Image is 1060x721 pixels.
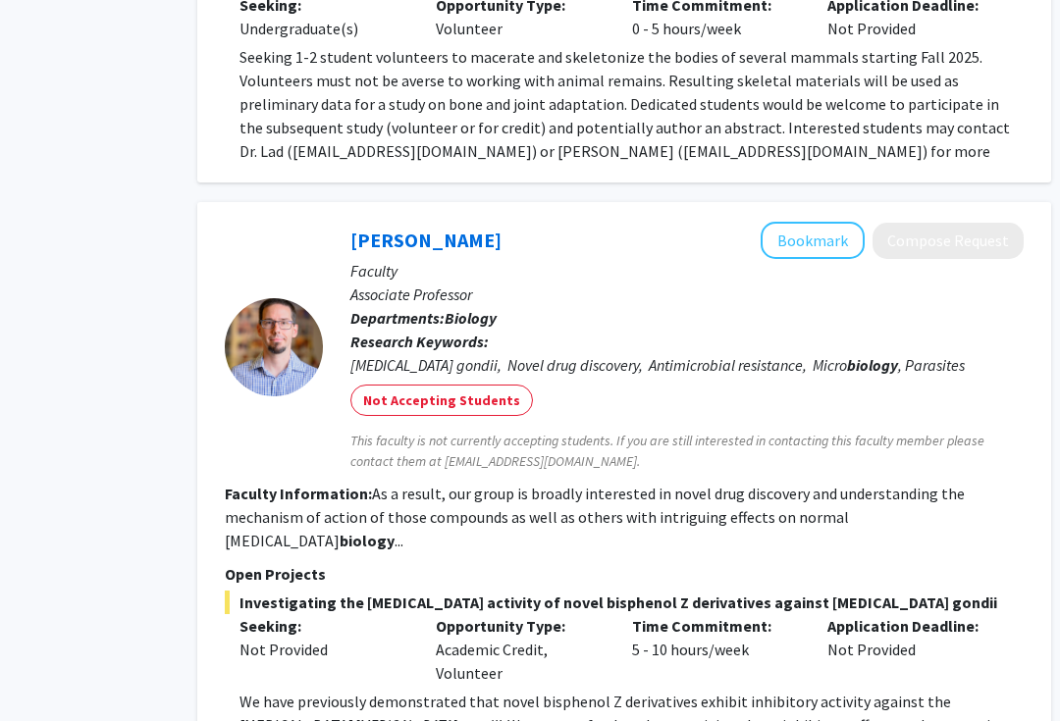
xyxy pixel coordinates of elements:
[225,485,965,551] fg-read-more: As a result, our group is broadly interested in novel drug discovery and understanding the mechan...
[436,615,603,639] p: Opportunity Type:
[239,18,406,41] div: Undergraduate(s)
[617,615,814,686] div: 5 - 10 hours/week
[350,386,533,417] mat-chip: Not Accepting Students
[350,309,445,329] b: Departments:
[350,283,1024,307] p: Associate Professor
[813,615,1009,686] div: Not Provided
[239,639,406,662] div: Not Provided
[873,224,1024,260] button: Compose Request to Robert Charvat
[761,223,865,260] button: Add Robert Charvat to Bookmarks
[350,229,502,253] a: [PERSON_NAME]
[225,592,1024,615] span: Investigating the [MEDICAL_DATA] activity of novel bisphenol Z derivatives against [MEDICAL_DATA]...
[340,532,395,551] b: biology
[350,333,489,352] b: Research Keywords:
[239,46,1024,187] p: Seeking 1-2 student volunteers to macerate and skeletonize the bodies of several mammals starting...
[847,356,898,376] b: biology
[632,615,799,639] p: Time Commitment:
[827,615,994,639] p: Application Deadline:
[225,563,1024,587] p: Open Projects
[350,260,1024,283] p: Faculty
[421,615,617,686] div: Academic Credit, Volunteer
[15,633,83,706] iframe: Chat
[350,432,1024,473] span: This faculty is not currently accepting students. If you are still interested in contacting this ...
[239,615,406,639] p: Seeking:
[225,485,372,504] b: Faculty Information:
[445,309,497,329] b: Biology
[350,354,1024,378] div: [MEDICAL_DATA] gondii, Novel drug discovery, Antimicrobial resistance, Micro , Parasites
